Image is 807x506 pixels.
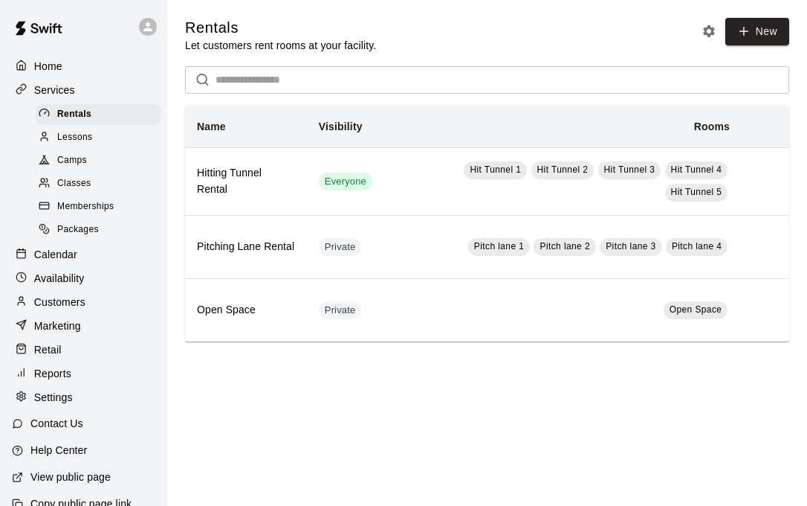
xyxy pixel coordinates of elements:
[57,176,91,191] span: Classes
[319,301,362,319] div: This service is hidden, and can only be accessed via a direct link
[725,18,789,45] a: New
[319,175,372,189] span: Everyone
[30,470,111,484] p: View public page
[12,339,155,361] a: Retail
[36,104,161,125] div: Rentals
[36,220,161,240] div: Packages
[12,55,155,77] a: Home
[319,304,362,318] span: Private
[36,103,167,126] a: Rentals
[34,318,81,333] p: Marketing
[606,241,656,252] span: Pitch lane 3
[12,267,155,289] a: Availability
[474,241,525,252] span: Pitch lane 1
[698,20,720,42] button: Rental settings
[57,199,114,214] span: Memberships
[34,390,73,405] p: Settings
[470,164,521,175] span: Hit Tunnel 1
[34,342,62,357] p: Retail
[319,121,363,132] b: Visibility
[185,18,376,38] h5: Rentals
[36,173,161,194] div: Classes
[36,150,167,173] a: Camps
[672,241,722,252] span: Pitch lane 4
[57,107,91,122] span: Rentals
[34,59,62,74] p: Home
[30,416,83,431] p: Contact Us
[12,315,155,337] a: Marketing
[319,238,362,256] div: This service is hidden, and can only be accessed via a direct link
[34,247,77,262] p: Calendar
[36,150,161,171] div: Camps
[694,121,730,132] b: Rooms
[671,187,722,197] span: Hit Tunnel 5
[197,302,295,318] h6: Open Space
[197,121,226,132] b: Name
[319,240,362,254] span: Private
[537,164,589,175] span: Hit Tunnel 2
[12,362,155,385] a: Reports
[36,219,167,242] a: Packages
[319,173,372,190] div: This service is visible to all of your customers
[185,106,789,342] table: simple table
[12,79,155,101] a: Services
[12,243,155,266] a: Calendar
[57,222,99,237] span: Packages
[30,443,87,458] p: Help Center
[185,38,376,53] p: Let customers rent rooms at your facility.
[12,386,155,409] a: Settings
[197,239,295,255] h6: Pitching Lane Rental
[34,295,85,310] p: Customers
[12,291,155,313] a: Customers
[57,130,93,145] span: Lessons
[57,153,87,168] span: Camps
[36,127,161,148] div: Lessons
[36,196,167,219] a: Memberships
[670,304,722,315] span: Open Space
[197,165,295,198] h6: Hitting Tunnel Rental
[671,164,722,175] span: Hit Tunnel 4
[34,271,85,286] p: Availability
[539,241,590,252] span: Pitch lane 2
[604,164,655,175] span: Hit Tunnel 3
[34,366,71,381] p: Reports
[36,173,167,196] a: Classes
[34,83,75,97] p: Services
[36,196,161,217] div: Memberships
[36,126,167,149] a: Lessons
